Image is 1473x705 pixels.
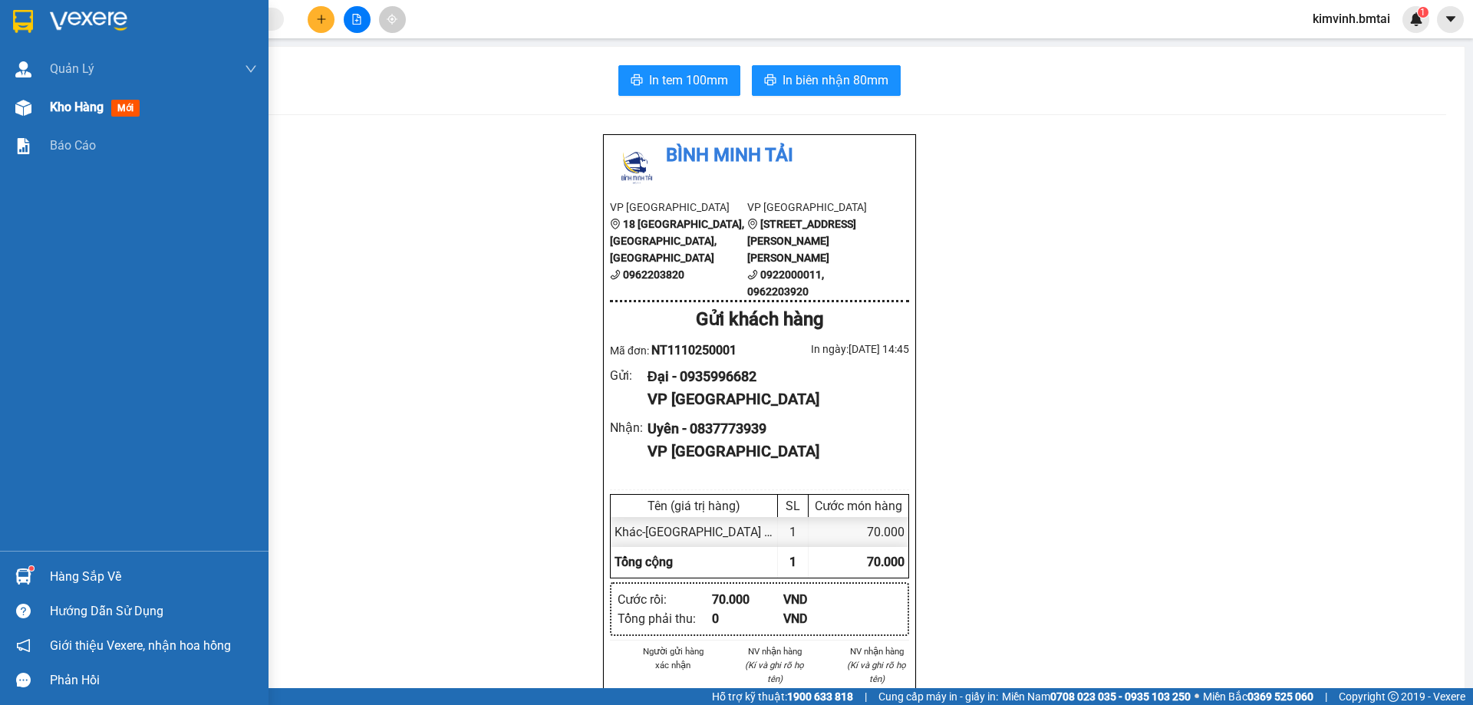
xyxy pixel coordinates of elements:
[29,566,34,571] sup: 1
[1388,691,1399,702] span: copyright
[12,97,171,115] div: 70.000
[1418,7,1429,18] sup: 1
[789,555,796,569] span: 1
[13,10,33,33] img: logo-vxr
[50,600,257,623] div: Hướng dẫn sử dụng
[747,218,856,264] b: [STREET_ADDRESS][PERSON_NAME][PERSON_NAME]
[15,100,31,116] img: warehouse-icon
[50,59,94,78] span: Quản Lý
[812,499,905,513] div: Cước món hàng
[180,15,216,31] span: Nhận:
[610,219,621,229] span: environment
[13,13,37,29] span: Gửi:
[1325,688,1327,705] span: |
[618,609,712,628] div: Tổng phải thu :
[615,525,779,539] span: Khác - [GEOGRAPHIC_DATA] (0)
[648,440,897,463] div: VP [GEOGRAPHIC_DATA]
[1300,9,1402,28] span: kimvinh.bmtai
[610,141,909,170] li: Bình Minh Tải
[743,644,808,658] li: NV nhận hàng
[712,590,783,609] div: 70.000
[648,418,897,440] div: Uyên - 0837773939
[712,609,783,628] div: 0
[745,660,804,684] i: (Kí và ghi rõ họ tên)
[783,71,888,90] span: In biên nhận 80mm
[16,604,31,618] span: question-circle
[50,669,257,692] div: Phản hồi
[50,136,96,155] span: Báo cáo
[712,688,853,705] span: Hỗ trợ kỹ thuật:
[610,341,760,360] div: Mã đơn:
[787,690,853,703] strong: 1900 633 818
[316,14,327,25] span: plus
[809,517,908,547] div: 70.000
[610,269,621,280] span: phone
[1195,693,1199,700] span: ⚪️
[631,74,643,88] span: printer
[12,98,35,114] span: CR :
[1203,688,1313,705] span: Miền Bắc
[648,366,897,387] div: Đại - 0935996682
[1050,690,1191,703] strong: 0708 023 035 - 0935 103 250
[610,199,747,216] li: VP [GEOGRAPHIC_DATA]
[1247,690,1313,703] strong: 0369 525 060
[351,14,362,25] span: file-add
[379,6,406,33] button: aim
[610,218,744,264] b: 18 [GEOGRAPHIC_DATA], [GEOGRAPHIC_DATA], [GEOGRAPHIC_DATA]
[783,609,855,628] div: VND
[180,13,287,31] div: Quận 1
[610,418,648,437] div: Nhận :
[747,268,824,298] b: 0922000011, 0962203920
[618,590,712,609] div: Cước rồi :
[747,219,758,229] span: environment
[760,341,909,357] div: In ngày: [DATE] 14:45
[1437,6,1464,33] button: caret-down
[865,688,867,705] span: |
[344,6,371,33] button: file-add
[783,590,855,609] div: VND
[15,61,31,77] img: warehouse-icon
[308,6,334,33] button: plus
[610,366,648,385] div: Gửi :
[1002,688,1191,705] span: Miền Nam
[847,660,906,684] i: (Kí và ghi rõ họ tên)
[13,66,169,87] div: 0935996682
[747,199,885,216] li: VP [GEOGRAPHIC_DATA]
[623,268,684,281] b: 0962203820
[867,555,905,569] span: 70.000
[782,499,804,513] div: SL
[180,31,287,50] div: Uyên
[615,555,673,569] span: Tổng cộng
[844,644,909,658] li: NV nhận hàng
[50,565,257,588] div: Hàng sắp về
[649,71,728,90] span: In tem 100mm
[610,141,664,195] img: logo.jpg
[16,673,31,687] span: message
[752,65,901,96] button: printerIn biên nhận 80mm
[1420,7,1425,18] span: 1
[764,74,776,88] span: printer
[50,636,231,655] span: Giới thiệu Vexere, nhận hoa hồng
[16,638,31,653] span: notification
[648,387,897,411] div: VP [GEOGRAPHIC_DATA]
[15,138,31,154] img: solution-icon
[747,269,758,280] span: phone
[878,688,998,705] span: Cung cấp máy in - giấy in:
[13,13,169,48] div: [GEOGRAPHIC_DATA]
[1409,12,1423,26] img: icon-new-feature
[651,343,736,357] span: NT1110250001
[778,517,809,547] div: 1
[245,63,257,75] span: down
[180,50,287,71] div: 0837773939
[618,65,740,96] button: printerIn tem 100mm
[610,305,909,334] div: Gửi khách hàng
[1444,12,1458,26] span: caret-down
[615,499,773,513] div: Tên (giá trị hàng)
[50,100,104,114] span: Kho hàng
[641,644,706,672] li: Người gửi hàng xác nhận
[15,568,31,585] img: warehouse-icon
[111,100,140,117] span: mới
[387,14,397,25] span: aim
[13,48,169,66] div: Đại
